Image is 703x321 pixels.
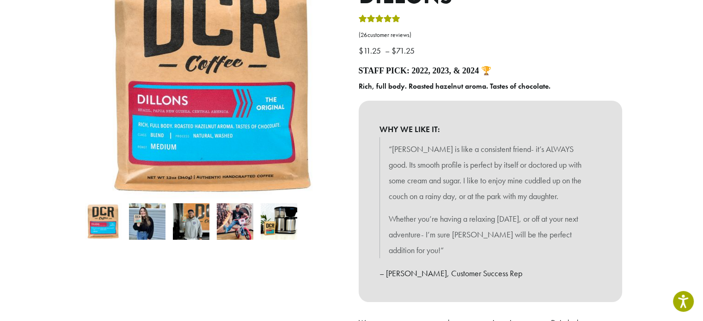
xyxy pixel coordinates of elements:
[361,31,367,39] span: 26
[389,141,592,204] p: “[PERSON_NAME] is like a consistent friend- it’s ALWAYS good. Its smooth profile is perfect by it...
[359,30,622,40] a: (26customer reviews)
[359,45,383,56] bdi: 11.25
[173,203,209,240] img: Dillons - Image 3
[359,45,363,56] span: $
[389,211,592,258] p: Whether you’re having a relaxing [DATE], or off at your next adventure- I’m sure [PERSON_NAME] wi...
[391,45,417,56] bdi: 71.25
[129,203,165,240] img: Dillons - Image 2
[379,266,601,281] p: – [PERSON_NAME], Customer Success Rep
[391,45,396,56] span: $
[385,45,390,56] span: –
[85,203,122,240] img: Dillons
[217,203,253,240] img: David Morris picks Dillons for 2021
[359,81,550,91] b: Rich, full body. Roasted hazelnut aroma. Tastes of chocolate.
[359,66,622,76] h4: Staff Pick: 2022, 2023, & 2024 🏆
[379,121,601,137] b: WHY WE LIKE IT:
[261,203,297,240] img: Dillons - Image 5
[359,13,400,27] div: Rated 5.00 out of 5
